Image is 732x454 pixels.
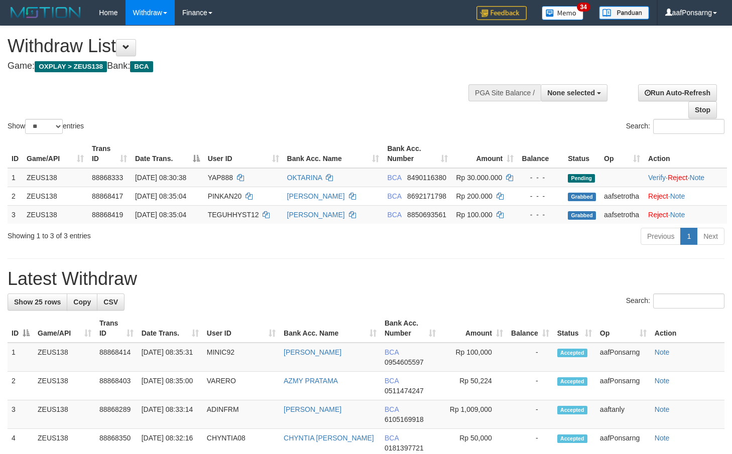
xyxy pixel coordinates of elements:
[542,6,584,20] img: Button%20Memo.svg
[8,293,67,311] a: Show 25 rows
[553,314,596,343] th: Status: activate to sort column ascending
[138,372,203,400] td: [DATE] 08:35:00
[476,6,527,20] img: Feedback.jpg
[35,61,107,72] span: OXPLAY > ZEUS138
[92,192,123,200] span: 88868417
[456,211,492,219] span: Rp 100.000
[95,314,138,343] th: Trans ID: activate to sort column ascending
[95,400,138,429] td: 88868289
[73,298,91,306] span: Copy
[284,377,338,385] a: AZMY PRATAMA
[697,228,724,245] a: Next
[280,314,381,343] th: Bank Acc. Name: activate to sort column ascending
[381,314,440,343] th: Bank Acc. Number: activate to sort column ascending
[203,314,280,343] th: User ID: activate to sort column ascending
[23,205,88,224] td: ZEUS138
[14,298,61,306] span: Show 25 rows
[600,139,644,168] th: Op: activate to sort column ascending
[644,139,727,168] th: Action
[23,139,88,168] th: Game/API: activate to sort column ascending
[688,101,717,118] a: Stop
[440,372,507,400] td: Rp 50,224
[557,434,587,443] span: Accepted
[34,372,95,400] td: ZEUS138
[440,400,507,429] td: Rp 1,009,000
[284,405,341,413] a: [PERSON_NAME]
[284,434,374,442] a: CHYNTIA [PERSON_NAME]
[8,227,298,241] div: Showing 1 to 3 of 3 entries
[203,343,280,372] td: MINIC92
[8,119,84,134] label: Show entries
[23,168,88,187] td: ZEUS138
[92,174,123,182] span: 88868333
[23,187,88,205] td: ZEUS138
[97,293,125,311] a: CSV
[638,84,717,101] a: Run Auto-Refresh
[641,228,681,245] a: Previous
[600,187,644,205] td: aafsetrotha
[522,173,560,183] div: - - -
[383,139,452,168] th: Bank Acc. Number: activate to sort column ascending
[507,343,553,372] td: -
[135,192,186,200] span: [DATE] 08:35:04
[644,187,727,205] td: ·
[648,211,668,219] a: Reject
[8,372,34,400] td: 2
[8,187,23,205] td: 2
[34,400,95,429] td: ZEUS138
[651,314,724,343] th: Action
[385,434,399,442] span: BCA
[648,192,668,200] a: Reject
[557,349,587,357] span: Accepted
[568,174,595,183] span: Pending
[440,343,507,372] td: Rp 100,000
[690,174,705,182] a: Note
[557,406,587,414] span: Accepted
[95,343,138,372] td: 88868414
[103,298,118,306] span: CSV
[138,343,203,372] td: [DATE] 08:35:31
[541,84,607,101] button: None selected
[596,314,651,343] th: Op: activate to sort column ascending
[655,434,670,442] a: Note
[385,444,424,452] span: Copy 0181397721 to clipboard
[456,174,502,182] span: Rp 30.000.000
[385,415,424,423] span: Copy 6105169918 to clipboard
[407,211,446,219] span: Copy 8850693561 to clipboard
[8,61,478,71] h4: Game: Bank:
[67,293,97,311] a: Copy
[138,400,203,429] td: [DATE] 08:33:14
[8,343,34,372] td: 1
[599,6,649,20] img: panduan.png
[547,89,595,97] span: None selected
[644,168,727,187] td: · ·
[287,192,345,200] a: [PERSON_NAME]
[385,358,424,366] span: Copy 0954605597 to clipboard
[653,119,724,134] input: Search:
[135,211,186,219] span: [DATE] 08:35:04
[577,3,590,12] span: 34
[130,61,153,72] span: BCA
[668,174,688,182] a: Reject
[203,400,280,429] td: ADINFRM
[88,139,131,168] th: Trans ID: activate to sort column ascending
[522,210,560,220] div: - - -
[387,192,401,200] span: BCA
[507,314,553,343] th: Balance: activate to sort column ascending
[680,228,697,245] a: 1
[655,405,670,413] a: Note
[287,174,322,182] a: OKTARINA
[204,139,283,168] th: User ID: activate to sort column ascending
[644,205,727,224] td: ·
[283,139,384,168] th: Bank Acc. Name: activate to sort column ascending
[456,192,492,200] span: Rp 200.000
[653,293,724,309] input: Search:
[25,119,63,134] select: Showentries
[507,372,553,400] td: -
[8,205,23,224] td: 3
[208,174,233,182] span: YAP888
[440,314,507,343] th: Amount: activate to sort column ascending
[655,377,670,385] a: Note
[34,343,95,372] td: ZEUS138
[596,400,651,429] td: aaftanly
